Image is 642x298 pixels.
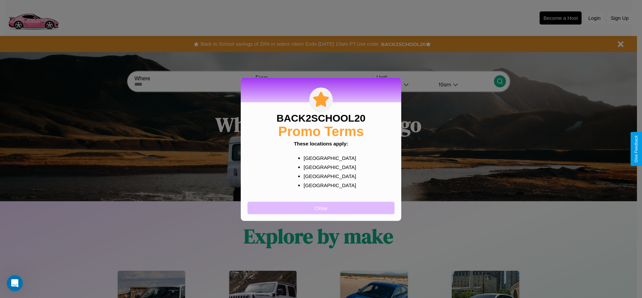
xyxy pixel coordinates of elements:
p: [GEOGRAPHIC_DATA] [304,162,352,171]
p: [GEOGRAPHIC_DATA] [304,171,352,180]
h2: Promo Terms [278,124,364,139]
button: Close [247,202,395,214]
p: [GEOGRAPHIC_DATA] [304,153,352,162]
div: Give Feedback [634,135,639,163]
h3: BACK2SCHOOL20 [276,112,365,124]
p: [GEOGRAPHIC_DATA] [304,180,352,189]
iframe: Intercom live chat [7,275,23,291]
b: These locations apply: [294,140,348,146]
